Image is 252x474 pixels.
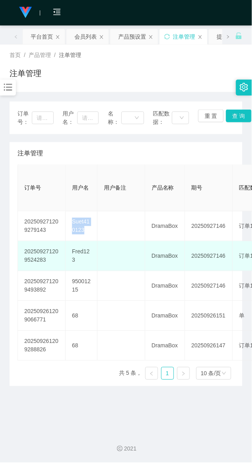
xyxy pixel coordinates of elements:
[10,67,41,79] h1: 注单管理
[108,110,121,126] span: 名称：
[149,372,154,376] i: 图标: left
[145,331,185,361] td: DramaBox
[185,212,233,241] td: 20250927146
[66,331,98,361] td: 68
[66,271,98,301] td: 95001215
[18,149,43,158] span: 注单管理
[29,52,51,58] span: 产品管理
[18,331,66,361] td: 202509261209288826
[173,29,195,44] div: 注单管理
[18,271,66,301] td: 202509271209493892
[6,445,246,453] div: 2021
[198,110,224,122] button: 重 置
[32,112,54,124] input: 请输入
[10,52,21,58] span: 首页
[185,241,233,271] td: 20250927146
[145,301,185,331] td: DramaBox
[235,32,242,39] i: 图标: unlock
[63,110,77,126] span: 用户名：
[14,35,18,39] i: 图标: left
[217,29,239,44] div: 提现列表
[198,35,203,39] i: 图标: close
[59,52,81,58] span: 注单管理
[145,367,158,380] li: 上一页
[66,241,98,271] td: Fred123
[18,301,66,331] td: 202509261209066771
[145,271,185,301] td: DramaBox
[72,185,89,191] span: 用户名
[55,35,60,39] i: 图标: close
[226,110,252,122] button: 查 询
[54,52,56,58] span: /
[66,301,98,331] td: 68
[119,367,142,380] li: 共 5 条，
[31,29,53,44] div: 平台首页
[222,371,227,377] i: 图标: down
[145,212,185,241] td: DramaBox
[226,35,230,39] i: 图标: right
[240,83,248,92] i: 图标: setting
[66,212,98,241] td: Suet410123
[18,212,66,241] td: 202509271209279143
[117,446,123,452] i: 图标: copyright
[24,52,25,58] span: /
[180,116,184,121] i: 图标: down
[191,185,203,191] span: 期号
[3,82,13,92] i: 图标: bars
[201,368,221,380] div: 10 条/页
[181,372,186,376] i: 图标: right
[152,185,174,191] span: 产品名称
[145,241,185,271] td: DramaBox
[185,301,233,331] td: 20250926151
[185,331,233,361] td: 20250926147
[43,0,70,26] i: 图标: menu-fold
[99,35,104,39] i: 图标: close
[77,112,99,124] input: 请输入
[162,368,174,380] a: 1
[74,29,97,44] div: 会员列表
[18,110,32,126] span: 订单号：
[164,34,170,39] i: 图标: sync
[18,241,66,271] td: 202509271209524283
[153,110,172,126] span: 匹配数据：
[185,271,233,301] td: 20250927146
[19,7,32,18] img: logo.9652507e.png
[104,185,126,191] span: 用户备注
[118,29,146,44] div: 产品预设置
[239,313,245,319] span: 单
[24,185,41,191] span: 订单号
[161,367,174,380] li: 1
[177,367,190,380] li: 下一页
[135,116,139,121] i: 图标: down
[148,35,153,39] i: 图标: close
